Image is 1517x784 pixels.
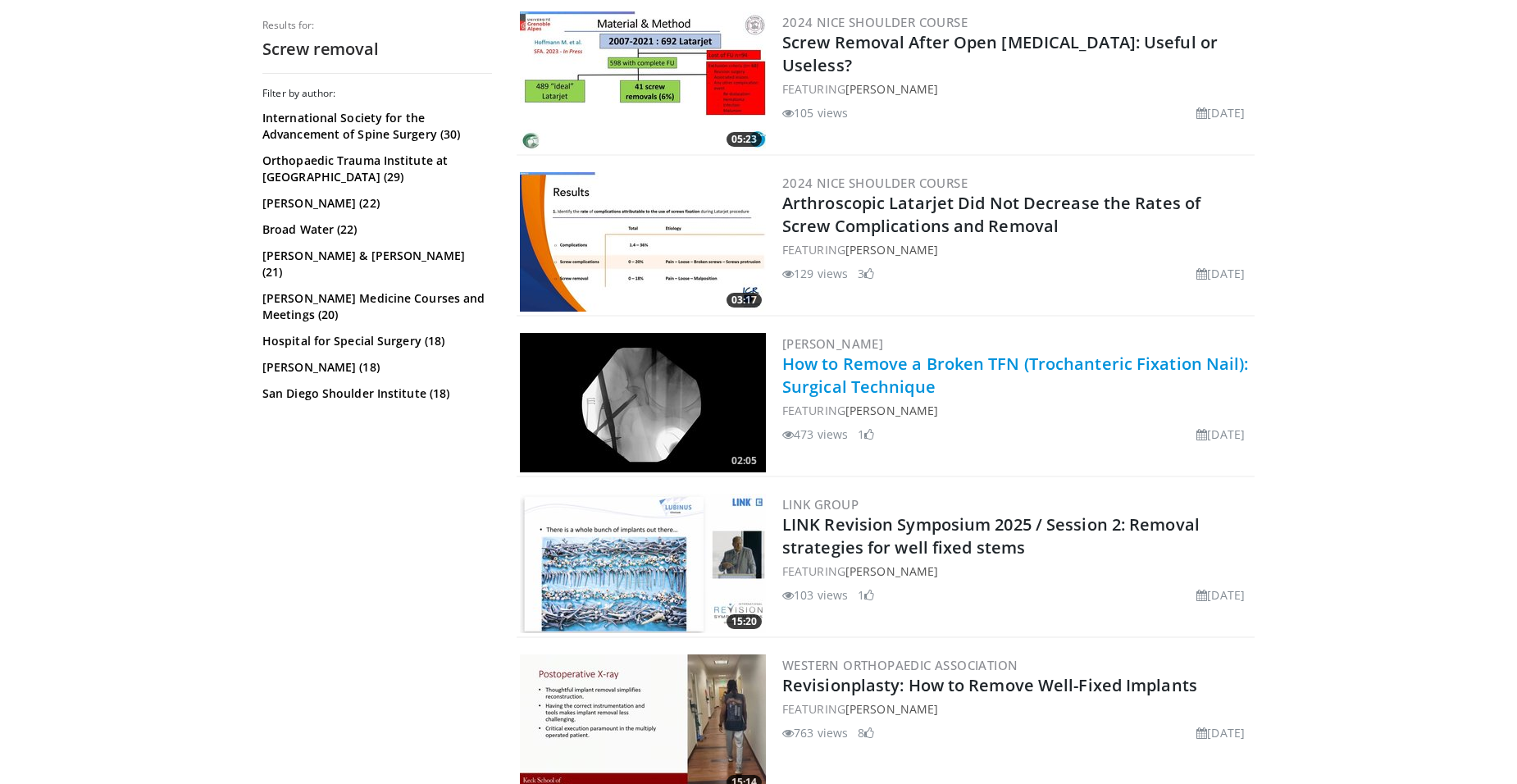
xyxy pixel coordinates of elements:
[1196,724,1245,741] li: [DATE]
[782,496,859,513] a: LINK Group
[782,31,1218,76] a: Screw Removal After Open [MEDICAL_DATA]: Useful or Useless?
[845,242,938,258] a: [PERSON_NAME]
[782,513,1200,558] a: LINK Revision Symposium 2025 / Session 2: Removal strategies for well fixed stems
[1196,104,1245,121] li: [DATE]
[782,724,848,741] li: 763 views
[262,195,488,212] a: [PERSON_NAME] (22)
[782,14,968,30] a: 2024 Nice Shoulder Course
[782,563,1251,580] div: FEATURING
[845,563,938,579] a: [PERSON_NAME]
[262,385,488,402] a: San Diego Shoulder Institute (18)
[262,153,488,185] a: Orthopaedic Trauma Institute at [GEOGRAPHIC_DATA] (29)
[782,335,883,352] a: [PERSON_NAME]
[782,674,1197,696] a: Revisionplasty: How to Remove Well-Fixed Implants
[262,110,488,143] a: International Society for the Advancement of Spine Surgery (30)
[782,657,1018,673] a: Western Orthopaedic Association
[782,104,848,121] li: 105 views
[727,293,762,308] span: 03:17
[262,19,492,32] p: Results for:
[782,265,848,282] li: 129 views
[520,333,766,472] img: 19b18d8f-dcb3-4cc0-99e3-1a9e9271f7fe.300x170_q85_crop-smart_upscale.jpg
[727,132,762,147] span: 05:23
[858,265,874,282] li: 3
[520,333,766,472] a: 02:05
[262,359,488,376] a: [PERSON_NAME] (18)
[520,11,766,151] a: 05:23
[727,614,762,629] span: 15:20
[520,494,766,633] img: fb4d93b2-bb5e-4da8-9a96-48c908bd15bd.300x170_q85_crop-smart_upscale.jpg
[782,426,848,443] li: 473 views
[727,454,762,468] span: 02:05
[845,81,938,97] a: [PERSON_NAME]
[262,39,492,60] h2: Screw removal
[262,221,488,238] a: Broad Water (22)
[782,241,1251,258] div: FEATURING
[520,172,766,312] a: 03:17
[262,248,488,280] a: [PERSON_NAME] & [PERSON_NAME] (21)
[858,426,874,443] li: 1
[520,11,766,151] img: 0bb84184-a1e7-400a-bed2-909eb677b263.300x170_q85_crop-smart_upscale.jpg
[782,586,848,604] li: 103 views
[782,192,1200,237] a: Arthroscopic Latarjet Did Not Decrease the Rates of Screw Complications and Removal
[782,80,1251,98] div: FEATURING
[262,333,488,349] a: Hospital for Special Surgery (18)
[845,403,938,418] a: [PERSON_NAME]
[782,353,1249,398] a: How to Remove a Broken TFN (Trochanteric Fixation Nail): Surgical Technique
[1196,426,1245,443] li: [DATE]
[262,290,488,323] a: [PERSON_NAME] Medicine Courses and Meetings (20)
[262,87,492,100] h3: Filter by author:
[1196,265,1245,282] li: [DATE]
[782,700,1251,718] div: FEATURING
[782,402,1251,419] div: FEATURING
[858,724,874,741] li: 8
[520,172,766,312] img: 172071af-eff3-4db0-b9c3-e2e4d8083920.300x170_q85_crop-smart_upscale.jpg
[782,175,968,191] a: 2024 Nice Shoulder Course
[520,494,766,633] a: 15:20
[1196,586,1245,604] li: [DATE]
[858,586,874,604] li: 1
[845,701,938,717] a: [PERSON_NAME]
